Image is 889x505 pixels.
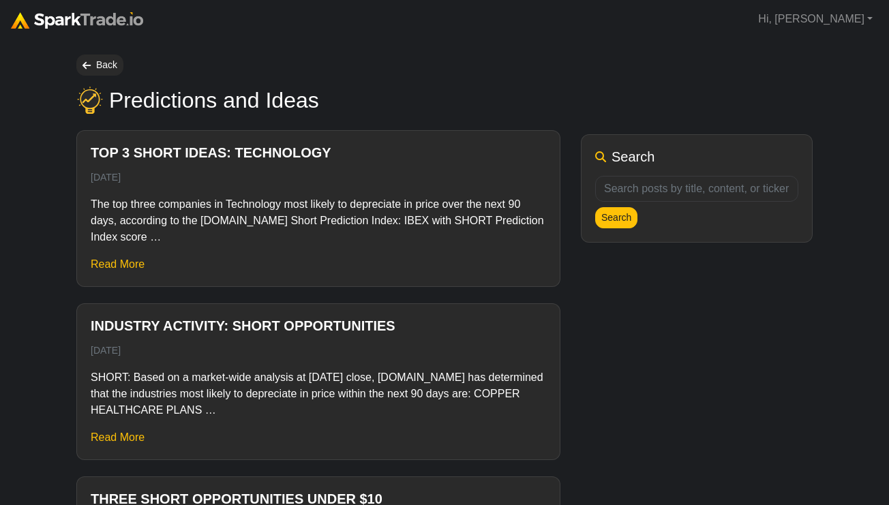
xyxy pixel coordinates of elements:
[76,55,123,76] a: Back
[109,87,319,113] div: Predictions and Ideas
[91,318,546,334] h5: Industry Activity: Short Opportunities
[595,176,798,202] input: Search posts by title, content, or ticker
[612,149,654,165] h5: Search
[91,172,121,183] small: [DATE]
[91,144,546,161] h5: Top 3 Short ideas: Technology
[91,345,121,356] small: [DATE]
[91,258,145,270] a: Read More
[91,196,546,245] p: The top three companies in Technology most likely to depreciate in price over the next 90 days, a...
[11,12,143,29] img: sparktrade.png
[595,207,637,228] button: Search
[753,5,878,33] a: Hi, [PERSON_NAME]
[91,431,145,443] a: Read More
[91,369,546,418] p: SHORT: Based on a market-wide analysis at [DATE] close, [DOMAIN_NAME] has determined that the ind...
